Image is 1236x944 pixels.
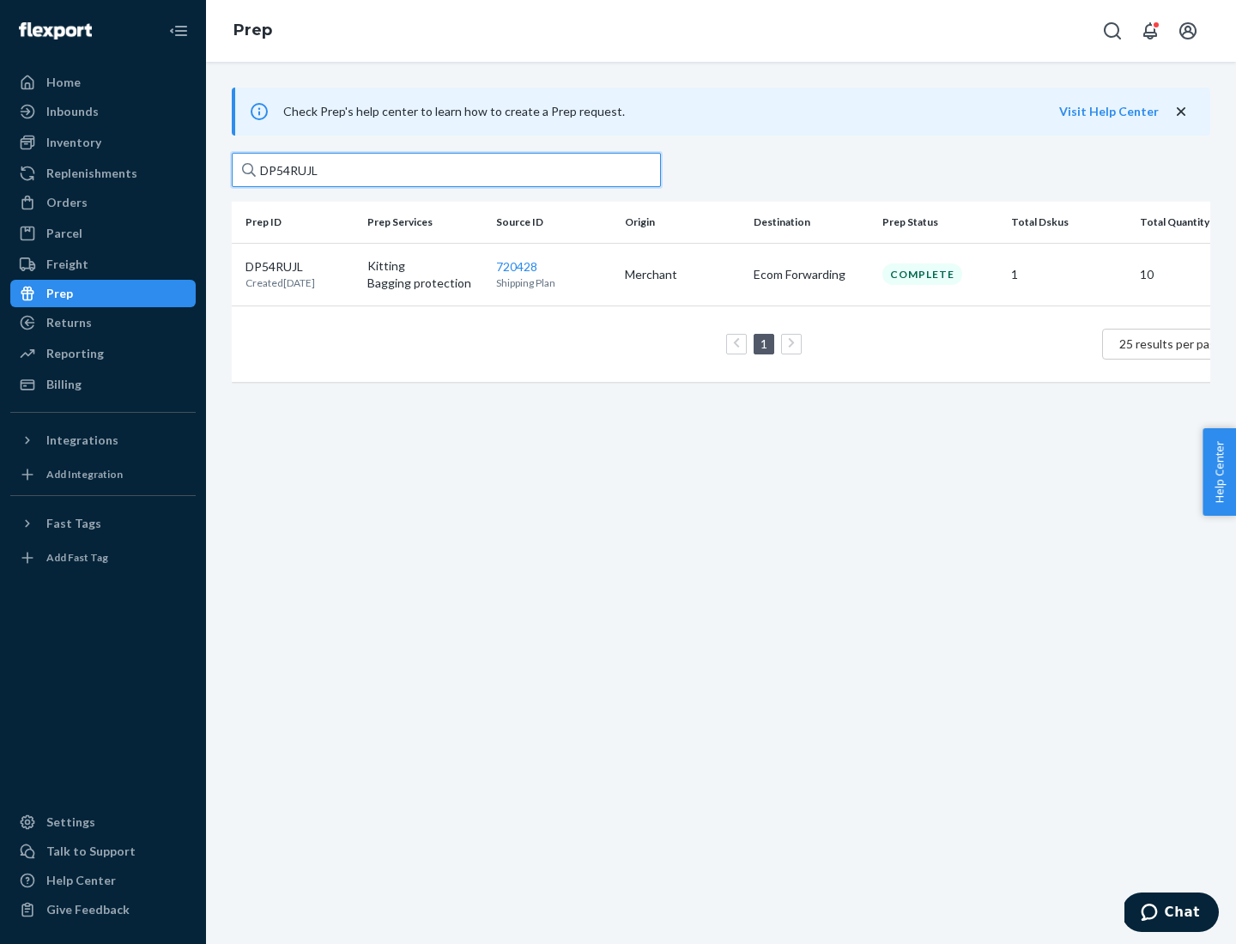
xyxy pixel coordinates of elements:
a: Add Fast Tag [10,544,196,572]
button: Fast Tags [10,510,196,537]
th: Origin [618,202,747,243]
div: Add Fast Tag [46,550,108,565]
p: Ecom Forwarding [754,266,869,283]
div: Inventory [46,134,101,151]
a: Inbounds [10,98,196,125]
button: Close Navigation [161,14,196,48]
th: Total Dskus [1004,202,1133,243]
a: Home [10,69,196,96]
a: Billing [10,371,196,398]
div: Returns [46,314,92,331]
div: Help Center [46,872,116,889]
div: Add Integration [46,467,123,481]
div: Reporting [46,345,104,362]
span: 25 results per page [1119,336,1223,351]
button: Open notifications [1133,14,1167,48]
a: Settings [10,808,196,836]
a: Orders [10,189,196,216]
button: Talk to Support [10,838,196,865]
button: close [1172,103,1190,121]
p: Bagging protection [367,275,482,292]
p: Created [DATE] [245,275,315,290]
div: Integrations [46,432,118,449]
p: Shipping Plan [496,275,611,290]
a: Freight [10,251,196,278]
a: Help Center [10,867,196,894]
iframe: Opens a widget where you can chat to one of our agents [1124,893,1219,935]
div: Replenishments [46,165,137,182]
div: Complete [882,263,962,285]
img: Flexport logo [19,22,92,39]
th: Prep Status [875,202,1004,243]
th: Source ID [489,202,618,243]
a: 720428 [496,259,537,274]
button: Open Search Box [1095,14,1130,48]
div: Billing [46,376,82,393]
a: Add Integration [10,461,196,488]
button: Open account menu [1171,14,1205,48]
p: Kitting [367,257,482,275]
div: Settings [46,814,95,831]
p: 1 [1011,266,1126,283]
div: Home [46,74,81,91]
a: Returns [10,309,196,336]
th: Prep ID [232,202,360,243]
a: Parcel [10,220,196,247]
a: Inventory [10,129,196,156]
div: Parcel [46,225,82,242]
div: Give Feedback [46,901,130,918]
a: Reporting [10,340,196,367]
div: Orders [46,194,88,211]
button: Integrations [10,427,196,454]
input: Search prep jobs [232,153,661,187]
button: Give Feedback [10,896,196,923]
div: Inbounds [46,103,99,120]
a: Page 1 is your current page [757,336,771,351]
a: Prep [233,21,272,39]
span: Check Prep's help center to learn how to create a Prep request. [283,104,625,118]
div: Talk to Support [46,843,136,860]
th: Prep Services [360,202,489,243]
div: Freight [46,256,88,273]
th: Destination [747,202,875,243]
ol: breadcrumbs [220,6,286,56]
p: Merchant [625,266,740,283]
div: Prep [46,285,73,302]
button: Help Center [1203,428,1236,516]
a: Prep [10,280,196,307]
div: Fast Tags [46,515,101,532]
a: Replenishments [10,160,196,187]
button: Visit Help Center [1059,103,1159,120]
p: DP54RUJL [245,258,315,275]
